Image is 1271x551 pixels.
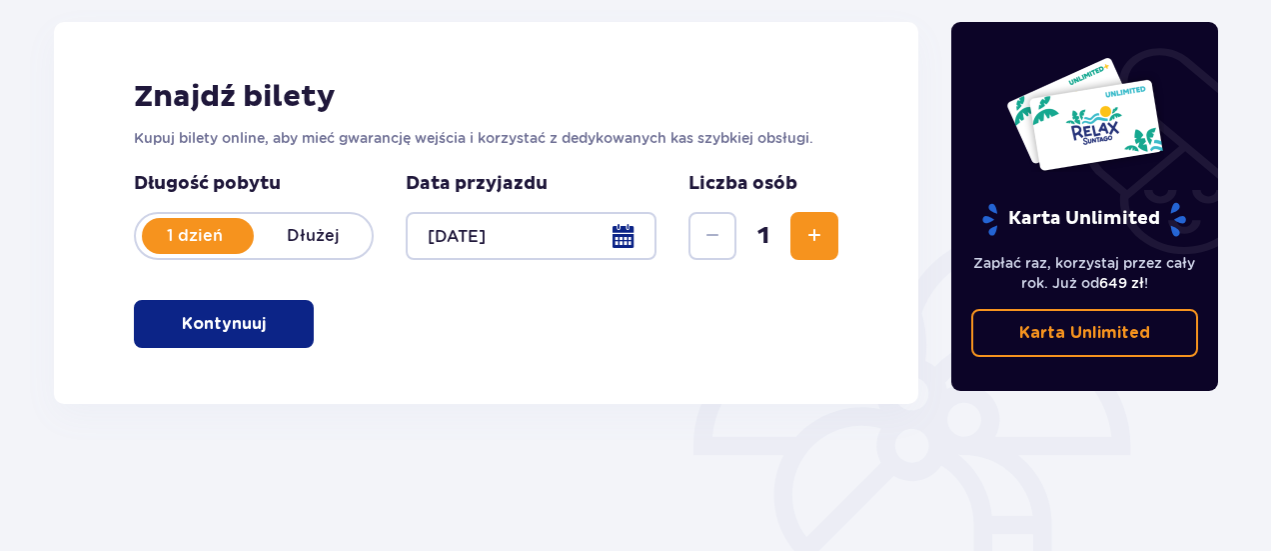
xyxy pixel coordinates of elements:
[254,225,372,247] p: Dłużej
[134,300,314,348] button: Kontynuuj
[406,172,548,196] p: Data przyjazdu
[688,212,736,260] button: Zmniejsz
[688,172,797,196] p: Liczba osób
[1019,322,1150,344] p: Karta Unlimited
[134,172,374,196] p: Długość pobytu
[134,78,838,116] h2: Znajdź bilety
[1005,56,1164,172] img: Dwie karty całoroczne do Suntago z napisem 'UNLIMITED RELAX', na białym tle z tropikalnymi liśćmi...
[790,212,838,260] button: Zwiększ
[740,221,786,251] span: 1
[980,202,1188,237] p: Karta Unlimited
[134,128,838,148] p: Kupuj bilety online, aby mieć gwarancję wejścia i korzystać z dedykowanych kas szybkiej obsługi.
[182,313,266,335] p: Kontynuuj
[971,253,1199,293] p: Zapłać raz, korzystaj przez cały rok. Już od !
[971,309,1199,357] a: Karta Unlimited
[1099,275,1144,291] span: 649 zł
[136,225,254,247] p: 1 dzień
